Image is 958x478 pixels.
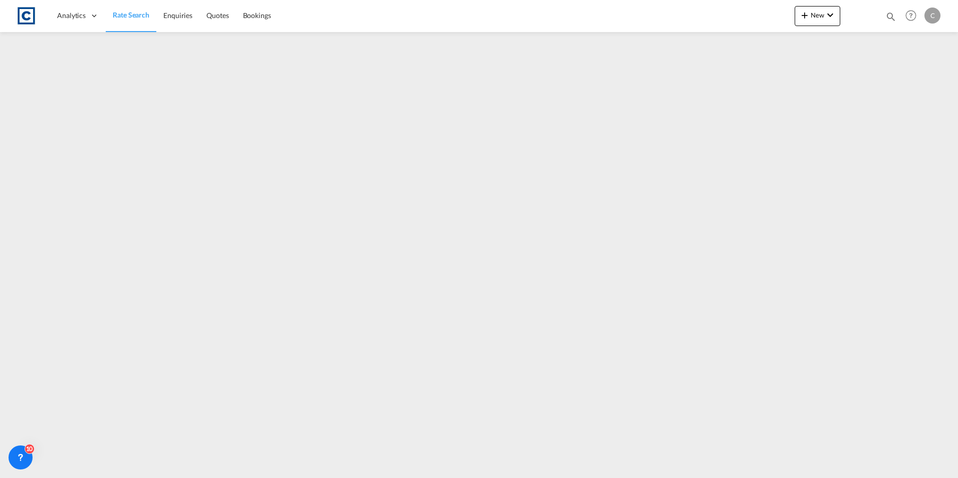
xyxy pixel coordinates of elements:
[902,7,919,24] span: Help
[243,11,271,20] span: Bookings
[885,11,896,22] md-icon: icon-magnify
[57,11,86,21] span: Analytics
[902,7,924,25] div: Help
[113,11,149,19] span: Rate Search
[795,6,840,26] button: icon-plus 400-fgNewicon-chevron-down
[799,11,836,19] span: New
[924,8,940,24] div: C
[824,9,836,21] md-icon: icon-chevron-down
[799,9,811,21] md-icon: icon-plus 400-fg
[15,5,38,27] img: 1fdb9190129311efbfaf67cbb4249bed.jpeg
[206,11,228,20] span: Quotes
[163,11,192,20] span: Enquiries
[885,11,896,26] div: icon-magnify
